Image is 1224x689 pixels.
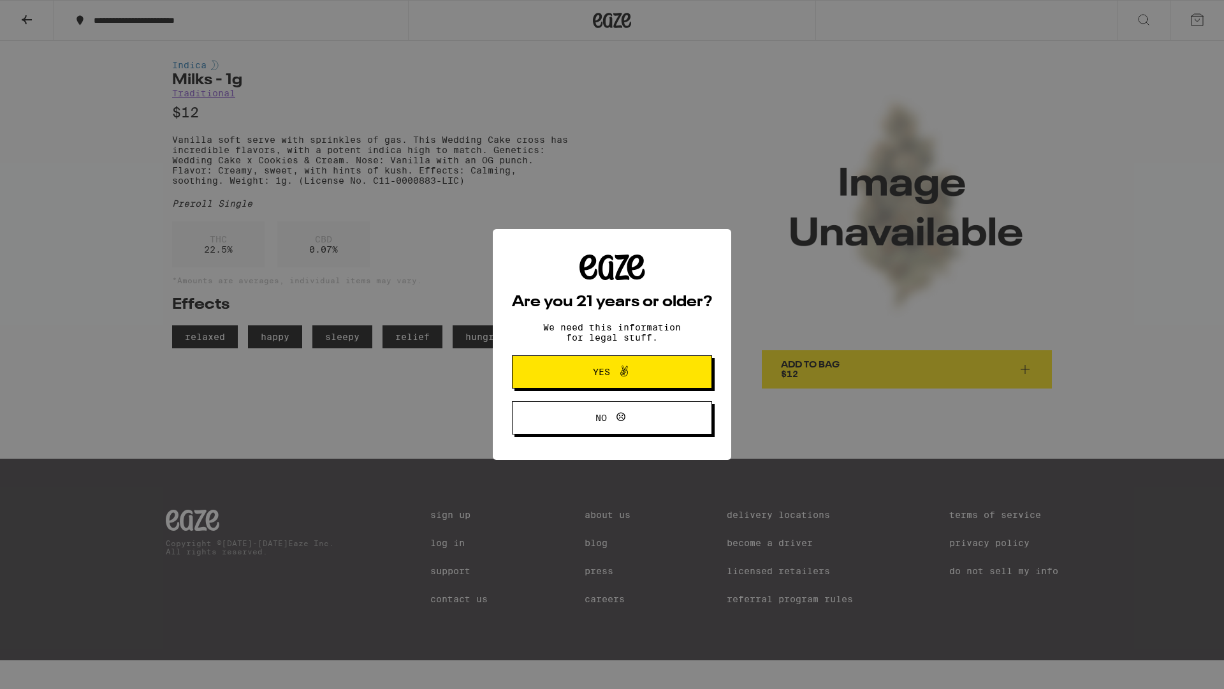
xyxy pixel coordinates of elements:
[512,355,712,389] button: Yes
[595,413,607,422] span: No
[593,367,610,376] span: Yes
[532,322,692,343] p: We need this information for legal stuff.
[512,401,712,434] button: No
[512,295,712,310] h2: Are you 21 years or older?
